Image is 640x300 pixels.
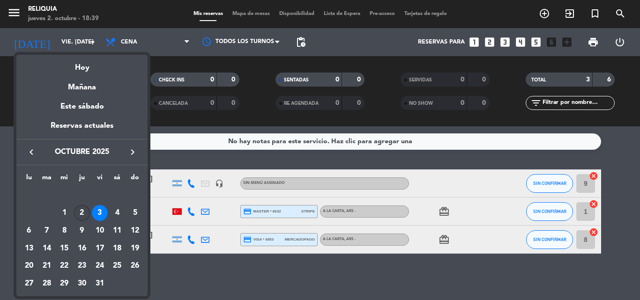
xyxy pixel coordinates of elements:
[40,146,124,158] span: octubre 2025
[55,240,73,257] td: 15 de octubre de 2025
[20,240,38,257] td: 13 de octubre de 2025
[73,205,91,222] td: 2 de octubre de 2025
[109,257,127,275] td: 25 de octubre de 2025
[39,276,55,292] div: 28
[16,74,148,94] div: Mañana
[39,223,55,239] div: 7
[20,257,38,275] td: 20 de octubre de 2025
[109,205,127,222] td: 4 de octubre de 2025
[74,241,90,256] div: 16
[38,172,56,187] th: martes
[23,146,40,158] button: keyboard_arrow_left
[92,223,108,239] div: 10
[109,240,127,257] td: 18 de octubre de 2025
[74,258,90,274] div: 23
[92,241,108,256] div: 17
[39,241,55,256] div: 14
[126,172,144,187] th: domingo
[56,241,72,256] div: 15
[127,241,143,256] div: 19
[109,223,125,239] div: 11
[56,205,72,221] div: 1
[92,276,108,292] div: 31
[126,205,144,222] td: 5 de octubre de 2025
[38,257,56,275] td: 21 de octubre de 2025
[73,222,91,240] td: 9 de octubre de 2025
[74,276,90,292] div: 30
[109,205,125,221] div: 4
[73,240,91,257] td: 16 de octubre de 2025
[55,257,73,275] td: 22 de octubre de 2025
[91,205,109,222] td: 3 de octubre de 2025
[73,275,91,293] td: 30 de octubre de 2025
[92,258,108,274] div: 24
[92,205,108,221] div: 3
[91,172,109,187] th: viernes
[127,258,143,274] div: 26
[20,275,38,293] td: 27 de octubre de 2025
[127,223,143,239] div: 12
[21,241,37,256] div: 13
[56,223,72,239] div: 8
[55,205,73,222] td: 1 de octubre de 2025
[20,172,38,187] th: lunes
[20,222,38,240] td: 6 de octubre de 2025
[91,257,109,275] td: 24 de octubre de 2025
[126,240,144,257] td: 19 de octubre de 2025
[109,241,125,256] div: 18
[127,205,143,221] div: 5
[16,120,148,139] div: Reservas actuales
[73,257,91,275] td: 23 de octubre de 2025
[56,276,72,292] div: 29
[126,257,144,275] td: 26 de octubre de 2025
[56,258,72,274] div: 22
[126,222,144,240] td: 12 de octubre de 2025
[124,146,141,158] button: keyboard_arrow_right
[39,258,55,274] div: 21
[21,258,37,274] div: 20
[109,222,127,240] td: 11 de octubre de 2025
[91,222,109,240] td: 10 de octubre de 2025
[38,275,56,293] td: 28 de octubre de 2025
[21,223,37,239] div: 6
[109,258,125,274] div: 25
[16,55,148,74] div: Hoy
[55,222,73,240] td: 8 de octubre de 2025
[74,223,90,239] div: 9
[73,172,91,187] th: jueves
[55,275,73,293] td: 29 de octubre de 2025
[21,276,37,292] div: 27
[38,222,56,240] td: 7 de octubre de 2025
[127,146,138,158] i: keyboard_arrow_right
[16,94,148,120] div: Este sábado
[74,205,90,221] div: 2
[91,275,109,293] td: 31 de octubre de 2025
[55,172,73,187] th: miércoles
[91,240,109,257] td: 17 de octubre de 2025
[20,187,144,205] td: OCT.
[38,240,56,257] td: 14 de octubre de 2025
[109,172,127,187] th: sábado
[26,146,37,158] i: keyboard_arrow_left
